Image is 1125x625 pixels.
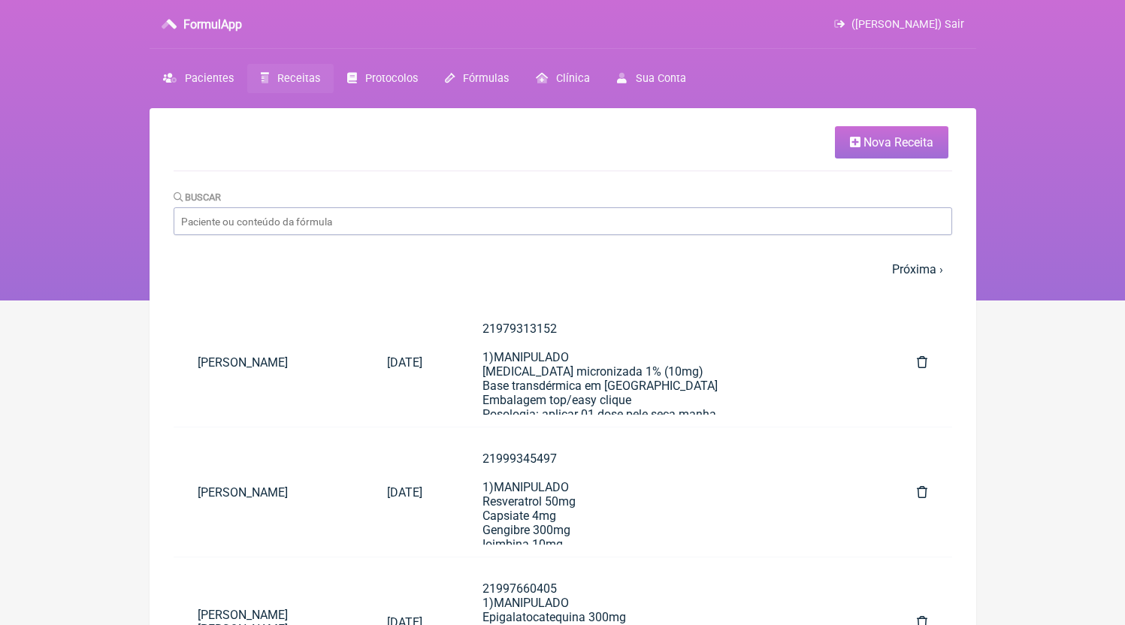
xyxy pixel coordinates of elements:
[183,17,242,32] h3: FormulApp
[363,343,446,382] a: [DATE]
[556,72,590,85] span: Clínica
[603,64,699,93] a: Sua Conta
[174,253,952,285] nav: pager
[463,72,509,85] span: Fórmulas
[863,135,933,149] span: Nova Receita
[247,64,334,93] a: Receitas
[482,322,857,536] div: 21979313152 1)MANIPULADO [MEDICAL_DATA] micronizada 1% (10mg) Base transdérmica em [GEOGRAPHIC_DA...
[334,64,431,93] a: Protocolos
[834,18,963,31] a: ([PERSON_NAME]) Sair
[851,18,964,31] span: ([PERSON_NAME]) Sair
[277,72,320,85] span: Receitas
[835,126,948,159] a: Nova Receita
[522,64,603,93] a: Clínica
[365,72,418,85] span: Protocolos
[150,64,247,93] a: Pacientes
[458,309,882,415] a: 219793131521)MANIPULADO[MEDICAL_DATA] micronizada 1% (10mg)Base transdérmica em [GEOGRAPHIC_DATA]...
[185,72,234,85] span: Pacientes
[174,207,952,235] input: Paciente ou conteúdo da fórmula
[458,439,882,545] a: 219993454971)MANIPULADOResveratrol 50mgCapsiate 4mgGengibre 300mgIoimbina 10mgPosologia: tomar 01...
[636,72,686,85] span: Sua Conta
[431,64,522,93] a: Fórmulas
[174,343,363,382] a: [PERSON_NAME]
[174,192,222,203] label: Buscar
[174,473,363,512] a: [PERSON_NAME]
[363,473,446,512] a: [DATE]
[892,262,943,276] a: Próxima ›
